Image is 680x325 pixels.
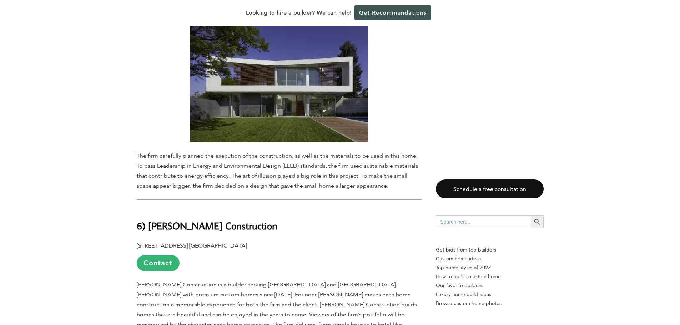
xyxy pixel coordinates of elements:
b: 6) [PERSON_NAME] Construction [137,219,277,232]
svg: Search [533,218,541,226]
p: Get bids from top builders [436,245,544,254]
a: Luxury home build ideas [436,290,544,299]
b: [STREET_ADDRESS] [GEOGRAPHIC_DATA] [137,242,247,249]
a: Get Recommendations [354,5,431,20]
a: Custom home ideas [436,254,544,263]
a: Contact [137,255,180,271]
a: How to build a custom home [436,272,544,281]
span: The firm carefully planned the execution of the construction, as well as the materials to be used... [137,152,418,189]
input: Search here... [436,215,531,228]
iframe: Drift Widget Chat Controller [644,289,671,316]
a: Browse custom home photos [436,299,544,308]
a: Top home styles of 2023 [436,263,544,272]
a: Our favorite builders [436,281,544,290]
a: Schedule a free consultation [436,179,544,198]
